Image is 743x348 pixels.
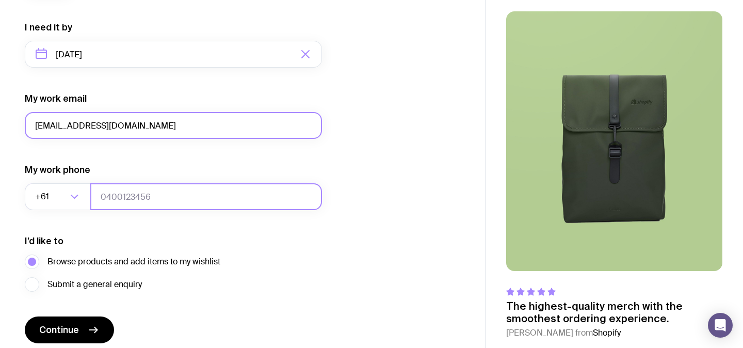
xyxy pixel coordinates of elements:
[90,183,322,210] input: 0400123456
[25,92,87,105] label: My work email
[708,313,733,338] div: Open Intercom Messenger
[47,256,220,268] span: Browse products and add items to my wishlist
[25,317,114,343] button: Continue
[25,41,322,68] input: Select a target date
[25,183,91,210] div: Search for option
[25,164,90,176] label: My work phone
[51,183,67,210] input: Search for option
[39,324,79,336] span: Continue
[35,183,51,210] span: +61
[506,300,722,325] p: The highest-quality merch with the smoothest ordering experience.
[47,278,142,291] span: Submit a general enquiry
[25,21,72,34] label: I need it by
[593,327,621,338] span: Shopify
[25,235,63,247] label: I’d like to
[25,112,322,139] input: you@email.com
[506,327,722,339] cite: [PERSON_NAME] from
